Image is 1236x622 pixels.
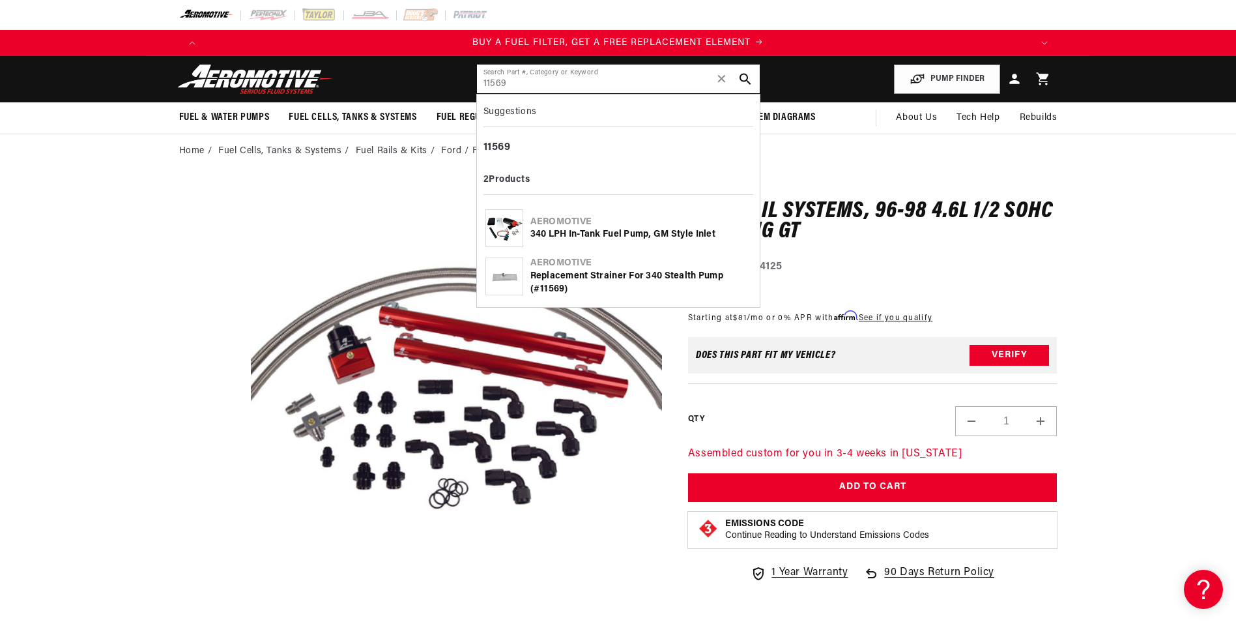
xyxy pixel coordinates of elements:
[472,144,705,158] li: Fuel Rail Systems, 96-98 4.6L 1/2 SOHC Mustang GT
[179,111,270,125] span: Fuel & Water Pumps
[970,345,1049,366] button: Verify
[688,414,704,425] label: QTY
[174,64,337,95] img: Aeromotive
[427,102,523,133] summary: Fuel Regulators
[530,216,751,229] div: Aeromotive
[716,68,728,89] span: ✕
[896,113,937,123] span: About Us
[894,65,1000,94] button: PUMP FINDER
[688,446,1057,463] p: Assembled custom for you in 3-4 weeks in [US_STATE]
[751,565,848,582] a: 1 Year Warranty
[725,530,929,542] p: Continue Reading to Understand Emissions Codes
[356,144,427,158] a: Fuel Rails & Kits
[771,565,848,582] span: 1 Year Warranty
[179,30,205,56] button: Translation missing: en.sections.announcements.previous_announcement
[179,144,1057,158] nav: breadcrumbs
[863,565,994,595] a: 90 Days Return Policy
[731,65,760,93] button: search button
[218,144,352,158] li: Fuel Cells, Tanks & Systems
[1031,30,1057,56] button: Translation missing: en.sections.announcements.next_announcement
[530,257,751,270] div: Aeromotive
[859,314,932,322] a: See if you qualify - Learn more about Affirm Financing (opens in modal)
[486,216,523,241] img: 340 LPH In-Tank Fuel Pump, GM Style Inlet
[729,102,826,133] summary: System Diagrams
[437,111,513,125] span: Fuel Regulators
[169,102,280,133] summary: Fuel & Water Pumps
[472,38,751,48] span: BUY A FUEL FILTER, GET A FREE REPLACEMENT ELEMENT
[733,314,747,322] span: $81
[688,312,932,324] p: Starting at /mo or 0% APR with .
[956,111,999,125] span: Tech Help
[1010,102,1067,134] summary: Rebuilds
[279,102,426,133] summary: Fuel Cells, Tanks & Systems
[205,36,1031,50] a: BUY A FUEL FILTER, GET A FREE REPLACEMENT ELEMENT
[725,519,804,529] strong: Emissions Code
[483,175,530,185] b: 2 Products
[205,36,1031,50] div: 2 of 4
[688,259,1057,276] div: Part Number:
[441,144,461,158] a: Ford
[486,264,523,289] img: Replacement Strainer for 340 Stealth Pump (#11569)
[834,311,857,321] span: Affirm
[725,518,929,542] button: Emissions CodeContinue Reading to Understand Emissions Codes
[688,201,1057,243] h1: Fuel Rail Systems, 96-98 4.6L 1/2 SOHC Mustang GT
[688,473,1057,503] button: Add to Cart
[205,36,1031,50] div: Announcement
[947,102,1009,134] summary: Tech Help
[530,228,751,241] div: 340 LPH In-Tank Fuel Pump, GM Style Inlet
[147,30,1090,56] slideshow-component: Translation missing: en.sections.announcements.announcement_bar
[884,565,994,595] span: 90 Days Return Policy
[540,284,564,294] b: 11569
[698,518,719,539] img: Emissions code
[483,142,511,153] b: 11569
[739,111,816,125] span: System Diagrams
[755,261,783,272] strong: 14125
[530,270,751,295] div: Replacement Strainer for 340 Stealth Pump (# )
[477,65,760,93] input: Search by Part Number, Category or Keyword
[289,111,416,125] span: Fuel Cells, Tanks & Systems
[179,144,205,158] a: Home
[696,350,836,361] div: Does This part fit My vehicle?
[483,101,753,127] div: Suggestions
[1020,111,1057,125] span: Rebuilds
[886,102,947,134] a: About Us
